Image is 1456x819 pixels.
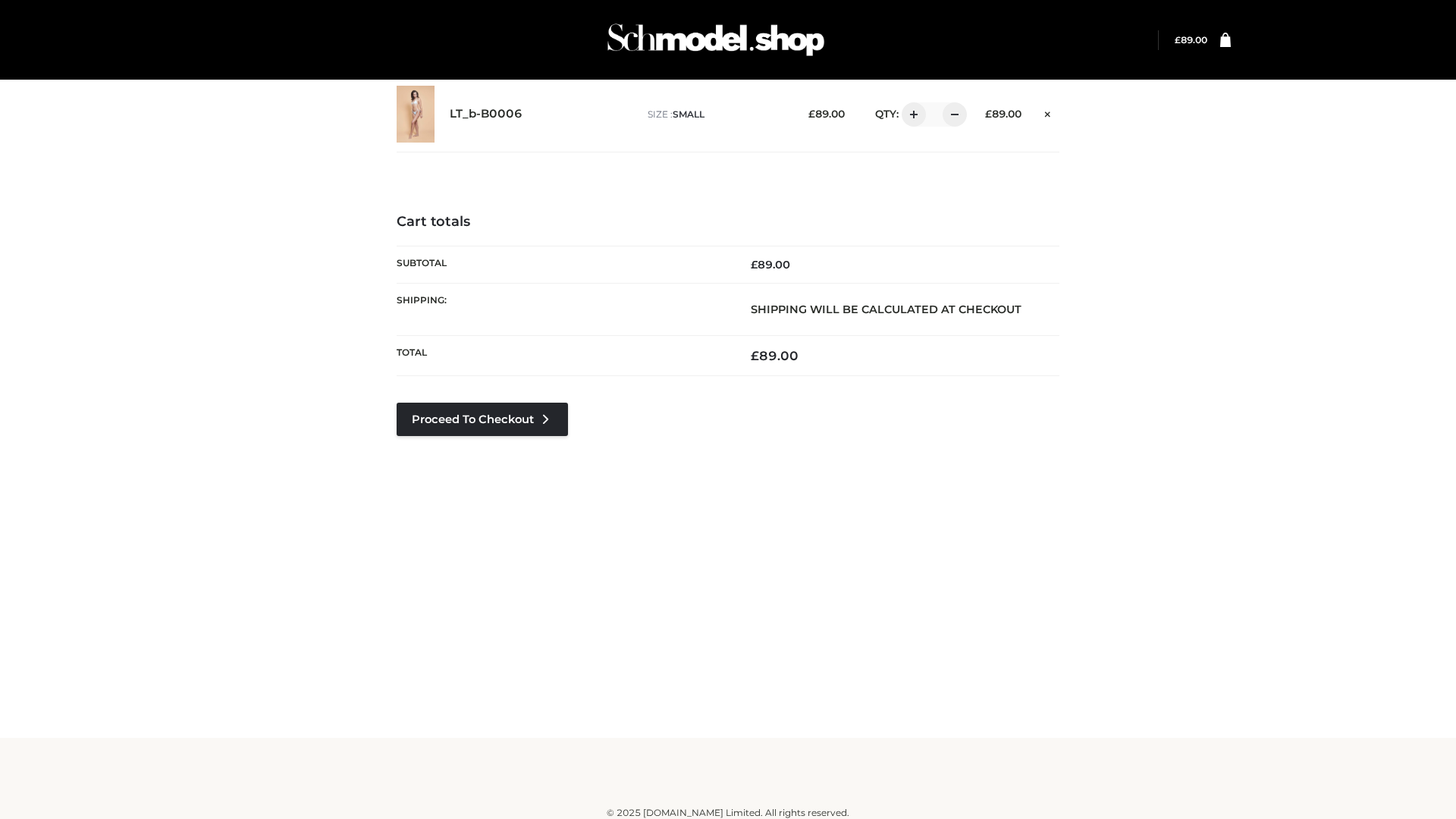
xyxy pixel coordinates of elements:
[751,348,799,363] bdi: 89.00
[397,246,728,283] th: Subtotal
[860,102,962,127] div: QTY:
[1037,102,1059,122] a: Remove this item
[751,258,790,271] bdi: 89.00
[985,108,1021,120] bdi: 89.00
[1175,34,1207,45] a: £89.00
[602,10,830,70] img: Schmodel Admin 964
[808,108,815,120] span: £
[397,86,435,143] img: LT_b-B0006 - SMALL
[1175,34,1181,45] span: £
[397,403,568,436] a: Proceed to Checkout
[751,348,759,363] span: £
[751,258,758,271] span: £
[450,107,522,121] a: LT_b-B0006
[1175,34,1207,45] bdi: 89.00
[808,108,845,120] bdi: 89.00
[648,108,785,121] p: size :
[673,108,704,120] span: SMALL
[985,108,992,120] span: £
[397,336,728,376] th: Total
[397,214,1059,231] h4: Cart totals
[397,283,728,335] th: Shipping:
[751,303,1021,316] strong: Shipping will be calculated at checkout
